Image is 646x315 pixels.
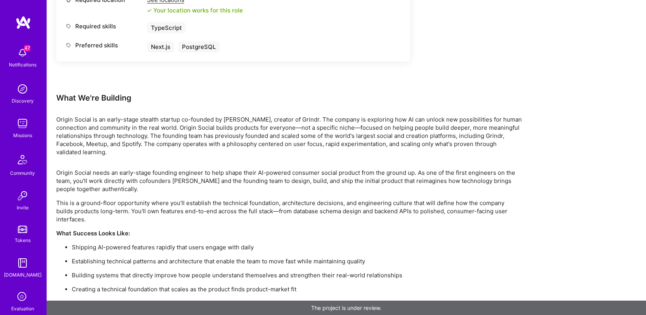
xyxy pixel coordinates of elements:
[56,93,522,103] div: What We're Building
[9,61,36,69] div: Notifications
[72,257,522,265] p: Establishing technical patterns and architecture that enable the team to move fast while maintain...
[15,236,31,244] div: Tokens
[4,271,42,279] div: [DOMAIN_NAME]
[66,22,143,30] div: Required skills
[16,16,31,30] img: logo
[15,255,30,271] img: guide book
[178,41,220,52] div: PostgreSQL
[13,131,32,139] div: Missions
[24,45,30,51] span: 47
[13,150,32,169] img: Community
[17,204,29,212] div: Invite
[15,45,30,61] img: bell
[147,22,186,33] div: TypeScript
[147,41,174,52] div: Next.js
[10,169,35,177] div: Community
[18,226,27,233] img: tokens
[56,115,522,156] p: Origin Social is an early-stage stealth startup co-founded by [PERSON_NAME], creator of Grindr. T...
[15,188,30,204] img: Invite
[147,6,243,14] div: Your location works for this role
[72,271,522,279] p: Building systems that directly improve how people understand themselves and strengthen their real...
[11,305,34,313] div: Evaluation
[15,81,30,97] img: discovery
[15,290,30,305] i: icon SelectionTeam
[147,8,152,13] i: icon Check
[66,41,143,49] div: Preferred skills
[56,169,522,193] p: Origin Social needs an early-stage founding engineer to help shape their AI-powered consumer soci...
[47,301,646,315] div: The project is under review.
[12,97,34,105] div: Discovery
[56,299,135,307] strong: The Technical Environment:
[56,230,130,237] strong: What Success Looks Like:
[56,199,522,223] p: This is a ground-floor opportunity where you'll establish the technical foundation, architecture ...
[72,243,522,251] p: Shipping AI-powered features rapidly that users engage with daily
[66,42,71,48] i: icon Tag
[72,285,522,293] p: Creating a technical foundation that scales as the product finds product-market fit
[15,116,30,131] img: teamwork
[66,23,71,29] i: icon Tag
